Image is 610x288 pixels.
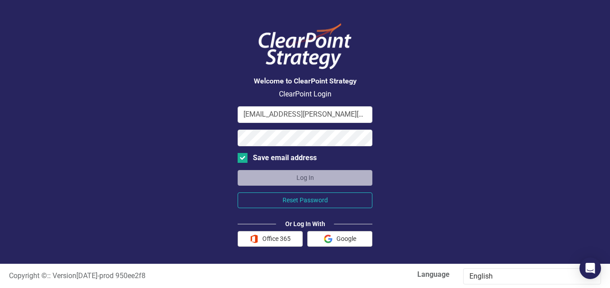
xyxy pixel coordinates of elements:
[250,235,258,243] img: Office 365
[312,270,450,280] label: Language
[238,89,372,100] p: ClearPoint Login
[238,231,303,247] button: Office 365
[238,77,372,85] h3: Welcome to ClearPoint Strategy
[324,235,332,243] img: Google
[9,271,47,280] span: Copyright ©
[276,219,334,228] div: Or Log In With
[251,18,359,75] img: ClearPoint Logo
[469,271,585,282] div: English
[238,192,372,208] button: Reset Password
[579,257,601,279] div: Open Intercom Messenger
[238,106,372,123] input: Email Address
[307,231,372,247] button: Google
[2,271,305,281] div: :: Version [DATE] - prod 950ee2f8
[238,170,372,186] button: Log In
[253,153,317,163] div: Save email address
